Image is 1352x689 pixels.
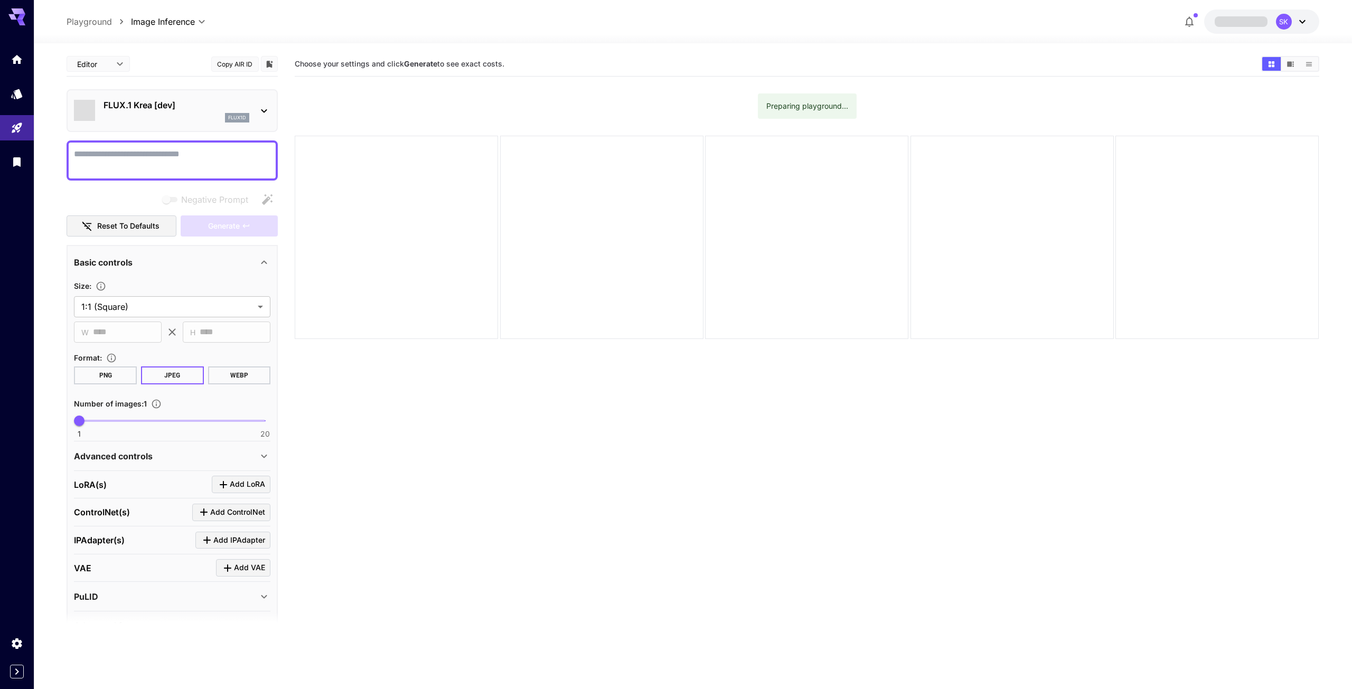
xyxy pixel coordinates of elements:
[208,366,271,384] button: WEBP
[234,561,265,574] span: Add VAE
[190,326,195,338] span: H
[11,121,23,135] div: Playground
[74,562,91,574] p: VAE
[147,399,166,409] button: Specify how many images to generate in a single request. Each image generation will be charged se...
[74,256,133,269] p: Basic controls
[81,300,253,313] span: 1:1 (Square)
[404,59,437,68] b: Generate
[74,399,147,408] span: Number of images : 1
[74,366,137,384] button: PNG
[1204,10,1319,34] button: SK
[74,450,153,463] p: Advanced controls
[192,504,270,521] button: Click to add ControlNet
[212,476,270,493] button: Click to add LoRA
[1262,57,1281,71] button: Show images in grid view
[11,155,23,168] div: Library
[67,15,131,28] nav: breadcrumb
[1261,56,1319,72] div: Show images in grid viewShow images in video viewShow images in list view
[11,87,23,100] div: Models
[74,281,91,290] span: Size :
[160,193,257,206] span: Negative prompts are not compatible with the selected model.
[295,59,504,68] span: Choose your settings and click to see exact costs.
[67,15,112,28] a: Playground
[74,250,270,275] div: Basic controls
[213,534,265,547] span: Add IPAdapter
[1281,57,1300,71] button: Show images in video view
[77,59,110,70] span: Editor
[195,532,270,549] button: Click to add IPAdapter
[210,506,265,519] span: Add ControlNet
[104,99,249,111] p: FLUX.1 Krea [dev]
[102,353,121,363] button: Choose the file format for the output image.
[81,326,89,338] span: W
[74,95,270,127] div: FLUX.1 Krea [dev]flux1d
[74,584,270,609] div: PuLID
[228,114,246,121] p: flux1d
[141,366,204,384] button: JPEG
[10,665,24,678] button: Expand sidebar
[1300,57,1318,71] button: Show images in list view
[216,559,270,577] button: Click to add VAE
[766,97,848,116] div: Preparing playground...
[78,429,81,439] span: 1
[211,56,259,72] button: Copy AIR ID
[91,281,110,291] button: Adjust the dimensions of the generated image by specifying its width and height in pixels, or sel...
[1276,14,1292,30] div: SK
[260,429,270,439] span: 20
[74,506,130,518] p: ControlNet(s)
[230,478,265,491] span: Add LoRA
[74,534,125,546] p: IPAdapter(s)
[74,478,107,491] p: LoRA(s)
[74,353,102,362] span: Format :
[11,637,23,650] div: Settings
[181,193,248,206] span: Negative Prompt
[74,590,98,603] p: PuLID
[67,215,176,237] button: Reset to defaults
[74,443,270,469] div: Advanced controls
[265,58,274,70] button: Add to library
[131,15,195,28] span: Image Inference
[11,53,23,66] div: Home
